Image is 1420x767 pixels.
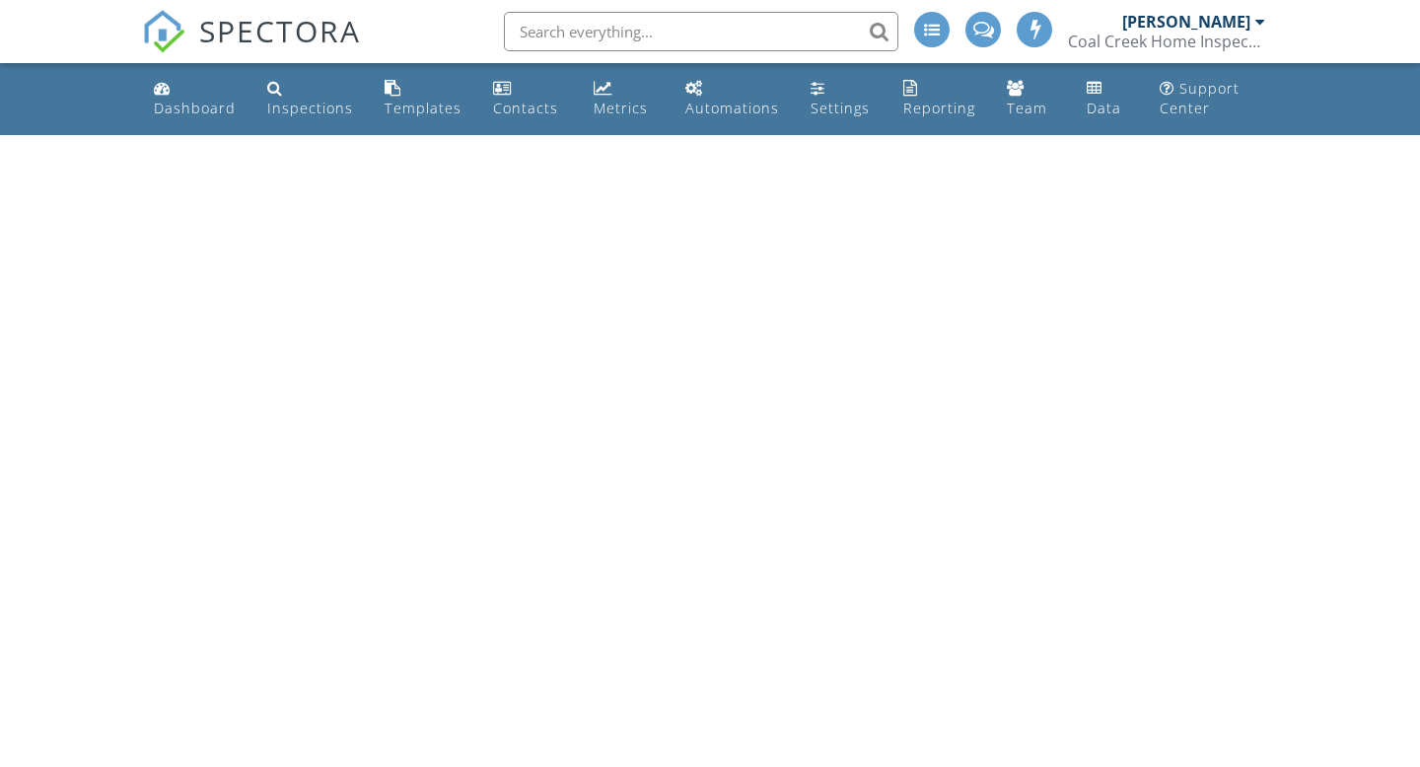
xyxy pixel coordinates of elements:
a: Reporting [895,71,983,127]
a: Templates [377,71,469,127]
a: Automations (Advanced) [677,71,787,127]
a: Metrics [586,71,662,127]
div: Contacts [493,99,558,117]
div: Support Center [1160,79,1240,117]
a: Team [999,71,1063,127]
div: Dashboard [154,99,236,117]
a: Data [1079,71,1136,127]
div: Metrics [594,99,648,117]
a: SPECTORA [142,27,361,68]
input: Search everything... [504,12,898,51]
span: SPECTORA [199,10,361,51]
img: The Best Home Inspection Software - Spectora [142,10,185,53]
div: Data [1087,99,1121,117]
a: Support Center [1152,71,1274,127]
div: Settings [811,99,870,117]
div: Automations [685,99,779,117]
a: Contacts [485,71,570,127]
div: [PERSON_NAME] [1122,12,1250,32]
div: Templates [385,99,461,117]
div: Team [1007,99,1047,117]
a: Inspections [259,71,361,127]
div: Reporting [903,99,975,117]
a: Settings [803,71,880,127]
div: Coal Creek Home Inspections [1068,32,1265,51]
div: Inspections [267,99,353,117]
a: Dashboard [146,71,244,127]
